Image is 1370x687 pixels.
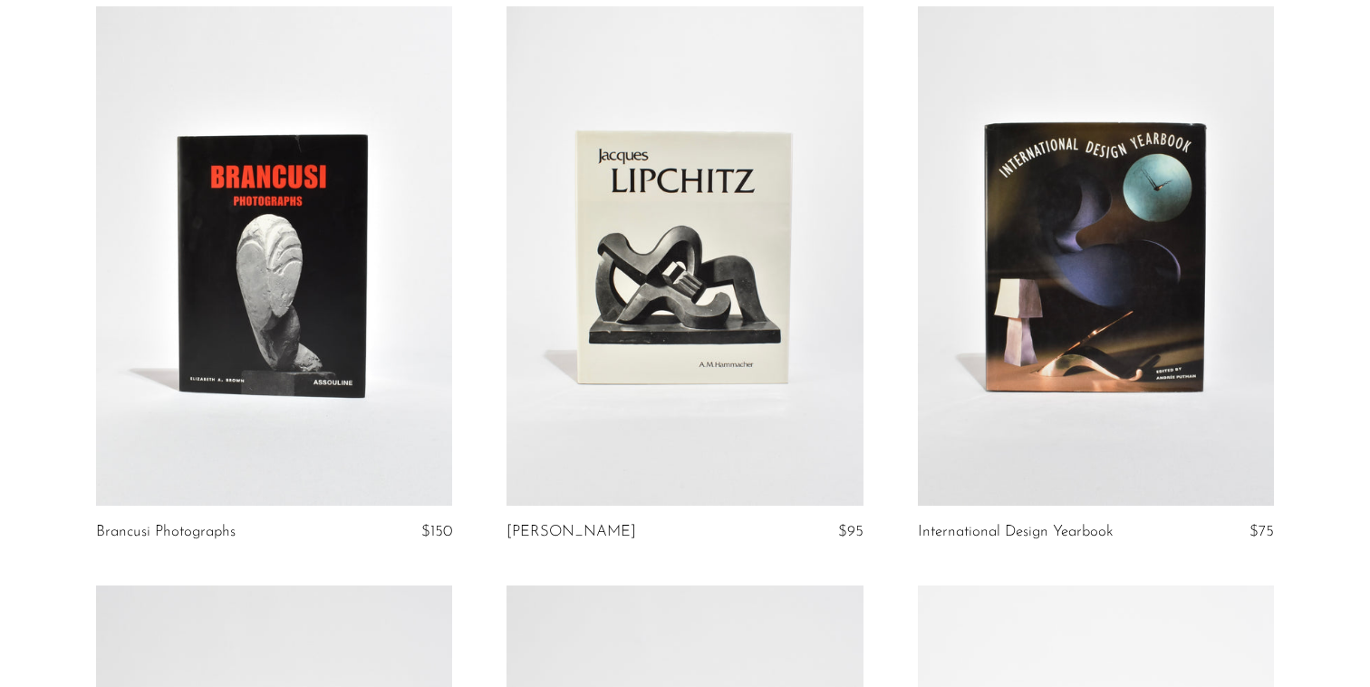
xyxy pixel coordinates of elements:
[96,524,236,540] a: Brancusi Photographs
[1249,524,1274,539] span: $75
[838,524,863,539] span: $95
[918,524,1114,540] a: International Design Yearbook
[421,524,452,539] span: $150
[507,524,636,540] a: [PERSON_NAME]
